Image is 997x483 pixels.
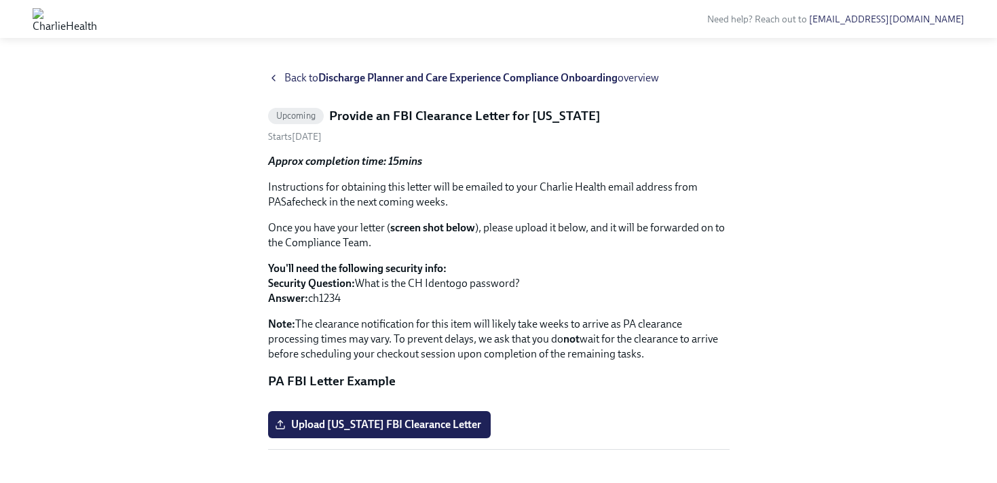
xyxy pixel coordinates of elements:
[390,221,475,234] strong: screen shot below
[268,131,322,142] span: Wednesday, September 24th 2025, 10:00 am
[268,261,730,306] p: What is the CH Identogo password? ch1234
[329,107,601,125] h5: Provide an FBI Clearance Letter for [US_STATE]
[268,317,295,330] strong: Note:
[268,277,355,290] strong: Security Question:
[268,317,730,362] p: The clearance notification for this item will likely take weeks to arrive as PA clearance process...
[268,262,447,275] strong: You'll need the following security info:
[268,180,730,210] p: Instructions for obtaining this letter will be emailed to your Charlie Health email address from ...
[707,14,964,25] span: Need help? Reach out to
[268,292,308,305] strong: Answer:
[268,372,730,390] p: PA FBI Letter Example
[268,71,730,85] a: Back toDischarge Planner and Care Experience Compliance Onboardingoverview
[278,418,481,431] span: Upload [US_STATE] FBI Clearance Letter
[33,8,97,30] img: CharlieHealth
[318,71,618,84] strong: Discharge Planner and Care Experience Compliance Onboarding
[268,411,491,438] label: Upload [US_STATE] FBI Clearance Letter
[268,111,324,121] span: Upcoming
[268,220,730,250] p: Once you have your letter ( ), please upload it below, and it will be forwarded on to the Complia...
[268,155,422,168] strong: Approx completion time: 15mins
[284,71,659,85] span: Back to overview
[809,14,964,25] a: [EMAIL_ADDRESS][DOMAIN_NAME]
[563,332,580,345] strong: not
